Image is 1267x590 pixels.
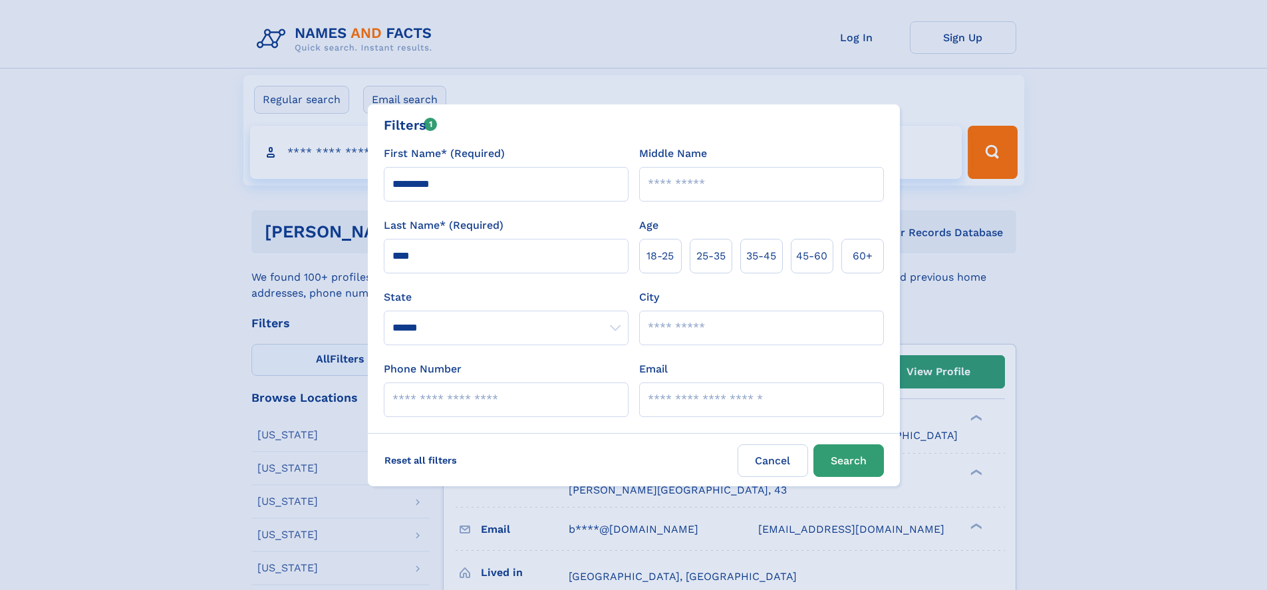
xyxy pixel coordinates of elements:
[738,444,808,477] label: Cancel
[639,218,658,233] label: Age
[384,146,505,162] label: First Name* (Required)
[746,248,776,264] span: 35‑45
[384,115,438,135] div: Filters
[853,248,873,264] span: 60+
[696,248,726,264] span: 25‑35
[813,444,884,477] button: Search
[384,218,503,233] label: Last Name* (Required)
[639,361,668,377] label: Email
[639,289,659,305] label: City
[646,248,674,264] span: 18‑25
[384,289,629,305] label: State
[376,444,466,476] label: Reset all filters
[384,361,462,377] label: Phone Number
[639,146,707,162] label: Middle Name
[796,248,827,264] span: 45‑60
